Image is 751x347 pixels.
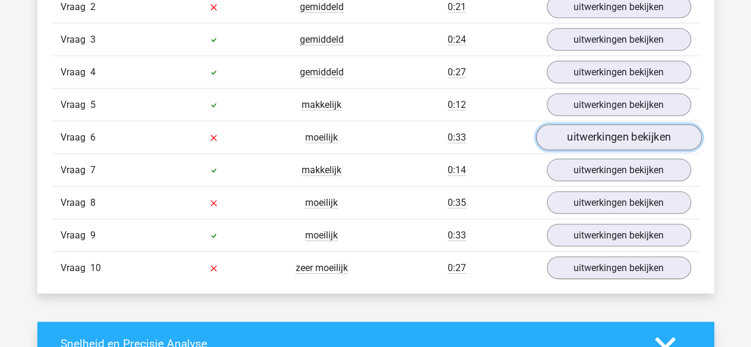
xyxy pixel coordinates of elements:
span: Vraag [61,130,90,145]
span: Vraag [61,196,90,210]
span: 6 [90,132,96,143]
span: 0:27 [448,66,466,78]
span: 7 [90,164,96,176]
span: 0:24 [448,34,466,46]
span: 0:21 [448,1,466,13]
span: gemiddeld [300,1,344,13]
span: gemiddeld [300,66,344,78]
span: moeilijk [305,197,338,209]
a: uitwerkingen bekijken [547,224,691,247]
span: Vraag [61,228,90,243]
a: uitwerkingen bekijken [547,257,691,279]
span: Vraag [61,261,90,275]
a: uitwerkingen bekijken [535,125,701,151]
span: Vraag [61,65,90,79]
span: makkelijk [302,99,341,111]
span: 0:33 [448,132,466,144]
span: Vraag [61,163,90,177]
span: moeilijk [305,230,338,241]
span: makkelijk [302,164,341,176]
span: 0:35 [448,197,466,209]
a: uitwerkingen bekijken [547,61,691,84]
span: gemiddeld [300,34,344,46]
span: moeilijk [305,132,338,144]
span: 0:33 [448,230,466,241]
span: 10 [90,262,101,273]
span: 0:27 [448,262,466,274]
span: 5 [90,99,96,110]
span: 2 [90,1,96,12]
span: 0:12 [448,99,466,111]
span: 4 [90,66,96,78]
span: Vraag [61,33,90,47]
span: zeer moeilijk [296,262,348,274]
span: 3 [90,34,96,45]
a: uitwerkingen bekijken [547,192,691,214]
a: uitwerkingen bekijken [547,159,691,182]
span: Vraag [61,98,90,112]
span: 9 [90,230,96,241]
span: 0:14 [448,164,466,176]
a: uitwerkingen bekijken [547,28,691,51]
a: uitwerkingen bekijken [547,94,691,116]
span: 8 [90,197,96,208]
